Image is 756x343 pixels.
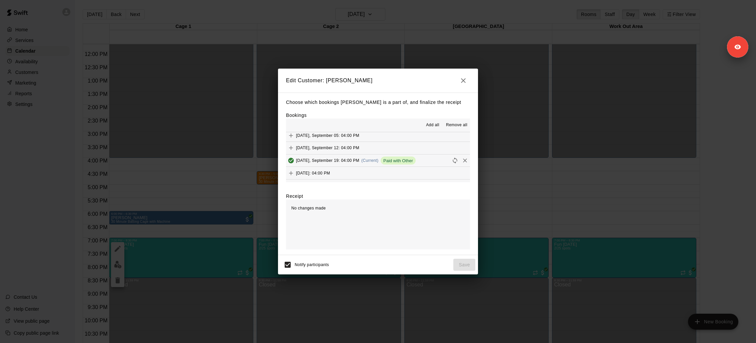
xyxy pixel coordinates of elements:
button: Add[DATE]: 04:00 PM [286,167,470,179]
span: Add [286,170,296,175]
h2: Edit Customer: [PERSON_NAME] [278,69,478,93]
p: Choose which bookings [PERSON_NAME] is a part of, and finalize the receipt [286,98,470,107]
span: Remove all [446,122,467,129]
span: Add [286,133,296,138]
button: Added & Paid [286,156,296,166]
button: Added & Paid[DATE], September 19: 04:00 PM(Current)Paid with OtherRescheduleRemove [286,155,470,167]
button: Add all [422,120,443,131]
span: Add all [426,122,439,129]
label: Receipt [286,193,303,199]
span: Notify participants [295,262,329,267]
button: Add[DATE], September 05: 04:00 PM [286,129,470,142]
button: Remove all [443,120,470,131]
span: Reschedule [450,158,460,163]
span: [DATE], September 05: 04:00 PM [296,133,359,138]
button: Add[DATE], October 03: 04:00 PM [286,179,470,192]
span: (Current) [361,158,379,163]
span: [DATE], September 19: 04:00 PM [296,158,359,163]
span: [DATE], September 12: 04:00 PM [296,146,359,150]
span: [DATE]: 04:00 PM [296,171,330,175]
span: Add [286,145,296,150]
span: No changes made [291,206,326,210]
span: Remove [460,158,470,163]
span: Paid with Other [381,158,416,163]
label: Bookings [286,113,307,118]
button: Add[DATE], September 12: 04:00 PM [286,142,470,154]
